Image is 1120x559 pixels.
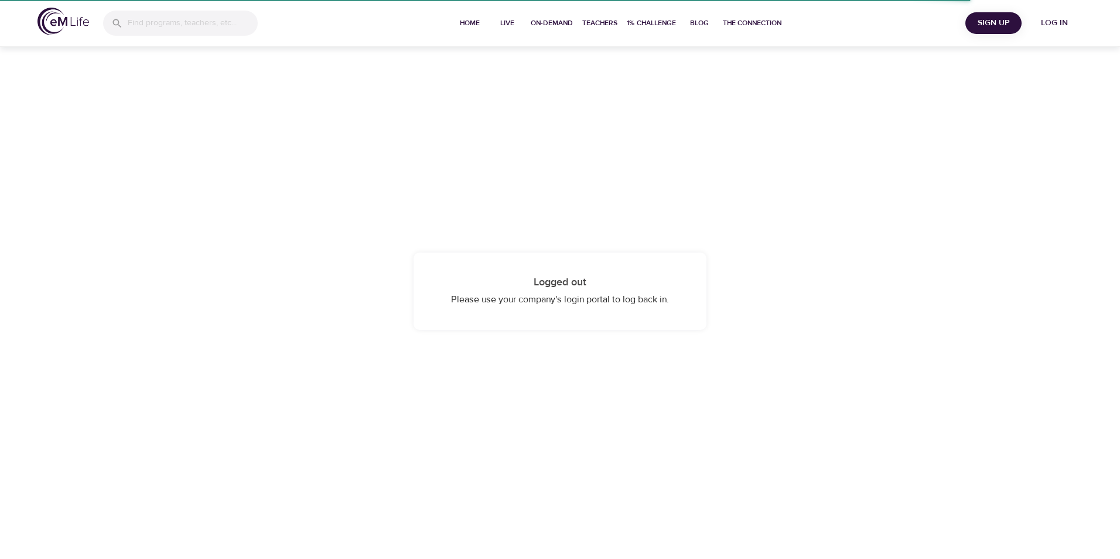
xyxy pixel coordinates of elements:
span: Log in [1031,16,1078,30]
img: logo [37,8,89,35]
span: Teachers [582,17,617,29]
h4: Logged out [437,276,683,289]
span: The Connection [723,17,781,29]
span: Live [493,17,521,29]
button: Log in [1026,12,1083,34]
span: 1% Challenge [627,17,676,29]
button: Sign Up [965,12,1022,34]
input: Find programs, teachers, etc... [128,11,258,36]
span: On-Demand [531,17,573,29]
span: Blog [685,17,713,29]
span: Home [456,17,484,29]
span: Sign Up [970,16,1017,30]
span: Please use your company's login portal to log back in. [451,294,669,305]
